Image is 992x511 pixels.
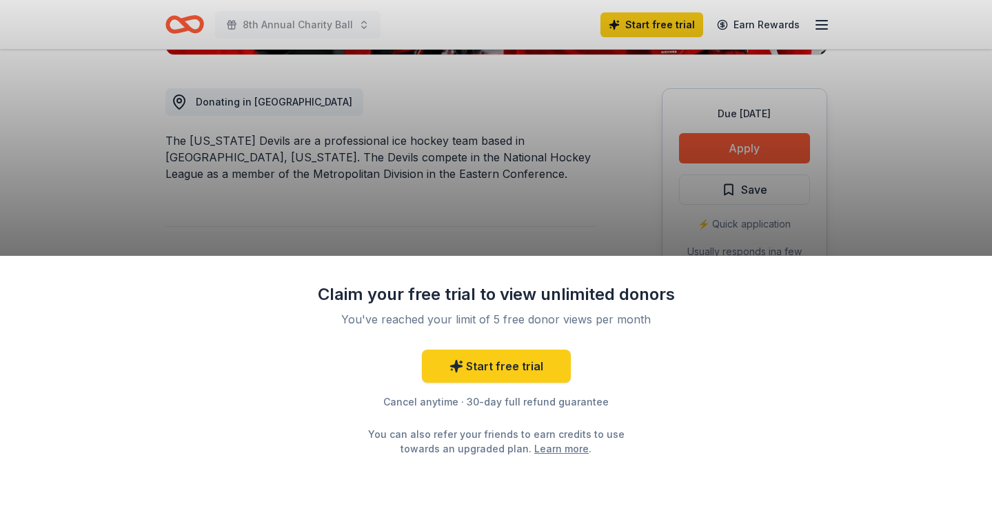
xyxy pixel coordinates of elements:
div: Cancel anytime · 30-day full refund guarantee [317,394,676,410]
a: Start free trial [422,350,571,383]
div: You can also refer your friends to earn credits to use towards an upgraded plan. . [356,427,637,456]
div: You've reached your limit of 5 free donor views per month [334,311,659,328]
div: Claim your free trial to view unlimited donors [317,283,676,305]
a: Learn more [534,441,589,456]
